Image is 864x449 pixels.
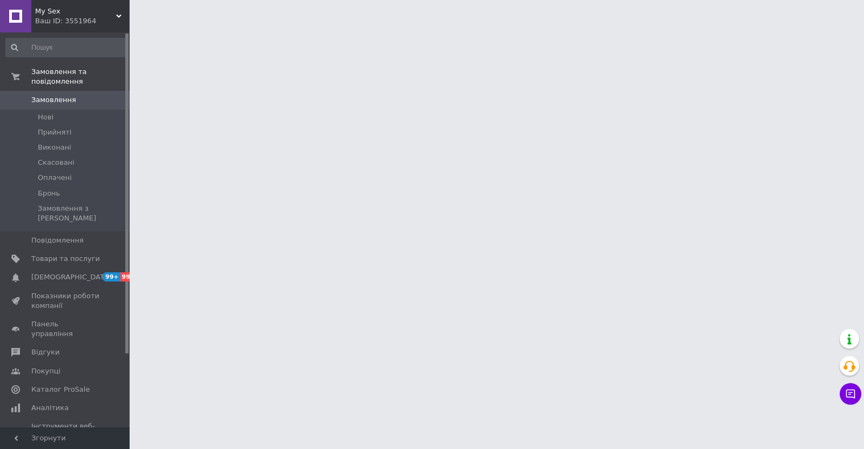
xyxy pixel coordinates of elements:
[38,173,72,183] span: Оплачені
[31,236,84,245] span: Повідомлення
[38,189,60,198] span: Бронь
[5,38,127,57] input: Пошук
[35,16,130,26] div: Ваш ID: 3551964
[840,383,861,405] button: Чат з покупцем
[31,319,100,339] span: Панель управління
[38,158,75,167] span: Скасовані
[38,112,53,122] span: Нові
[31,421,100,441] span: Інструменти веб-майстра та SEO
[31,347,59,357] span: Відгуки
[31,291,100,311] span: Показники роботи компанії
[31,95,76,105] span: Замовлення
[31,366,60,376] span: Покупці
[120,272,138,282] span: 99+
[31,385,90,394] span: Каталог ProSale
[31,403,69,413] span: Аналітика
[38,143,71,152] span: Виконані
[103,272,120,282] span: 99+
[31,272,111,282] span: [DEMOGRAPHIC_DATA]
[31,254,100,264] span: Товари та послуги
[31,67,130,86] span: Замовлення та повідомлення
[38,204,126,223] span: Замовлення з [PERSON_NAME]
[35,6,116,16] span: My Sex
[38,128,71,137] span: Прийняті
